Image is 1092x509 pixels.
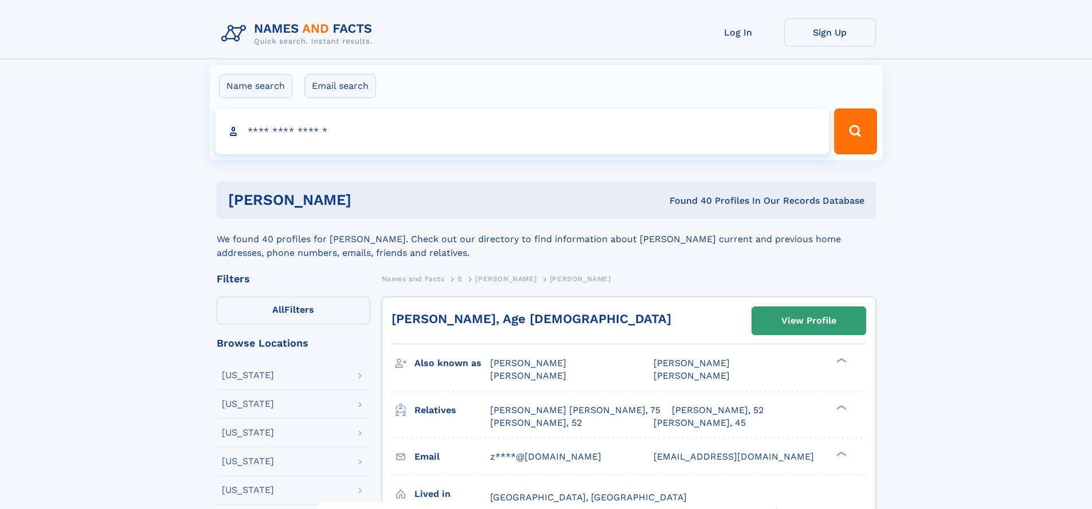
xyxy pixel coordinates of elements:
h1: [PERSON_NAME] [228,193,511,207]
a: [PERSON_NAME], 45 [653,417,746,429]
span: [GEOGRAPHIC_DATA], [GEOGRAPHIC_DATA] [490,492,687,503]
a: [PERSON_NAME] [475,271,537,286]
div: View Profile [781,308,836,334]
div: Found 40 Profiles In Our Records Database [510,195,864,207]
a: [PERSON_NAME], Age [DEMOGRAPHIC_DATA] [392,312,671,326]
a: S [457,271,463,286]
input: search input [216,108,829,154]
span: [PERSON_NAME] [475,275,537,283]
span: [PERSON_NAME] [490,370,566,381]
span: [PERSON_NAME] [550,275,611,283]
label: Filters [217,297,370,324]
div: [US_STATE] [222,371,274,380]
h3: Relatives [414,401,490,420]
div: [US_STATE] [222,399,274,409]
div: ❯ [833,357,847,364]
div: [US_STATE] [222,485,274,495]
div: We found 40 profiles for [PERSON_NAME]. Check out our directory to find information about [PERSON... [217,219,876,260]
span: All [272,304,284,315]
a: [PERSON_NAME] [PERSON_NAME], 75 [490,404,660,417]
a: Log In [692,18,784,46]
a: [PERSON_NAME], 52 [490,417,582,429]
span: [EMAIL_ADDRESS][DOMAIN_NAME] [653,451,814,462]
div: [US_STATE] [222,457,274,466]
label: Name search [219,74,292,98]
a: Names and Facts [382,271,445,286]
h3: Lived in [414,484,490,504]
span: [PERSON_NAME] [653,358,730,368]
div: ❯ [833,450,847,457]
h3: Also known as [414,353,490,373]
button: Search Button [834,108,876,154]
h3: Email [414,447,490,467]
div: Filters [217,274,370,284]
label: Email search [304,74,376,98]
a: View Profile [752,307,866,335]
div: [US_STATE] [222,428,274,437]
div: ❯ [833,403,847,411]
span: [PERSON_NAME] [653,370,730,381]
div: Browse Locations [217,338,370,348]
span: S [457,275,463,283]
span: [PERSON_NAME] [490,358,566,368]
a: [PERSON_NAME], 52 [672,404,764,417]
a: Sign Up [784,18,876,46]
img: Logo Names and Facts [217,18,382,49]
